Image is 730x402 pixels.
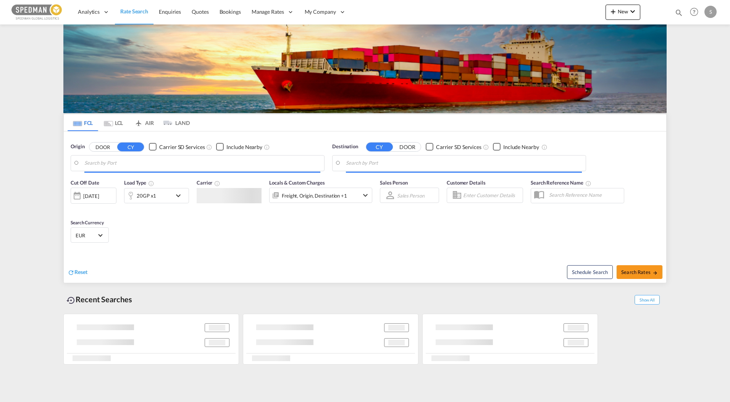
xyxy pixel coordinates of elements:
[675,8,683,20] div: icon-magnify
[11,3,63,21] img: c12ca350ff1b11efb6b291369744d907.png
[609,7,618,16] md-icon: icon-plus 400-fg
[675,8,683,17] md-icon: icon-magnify
[652,270,658,276] md-icon: icon-arrow-right
[426,143,481,151] md-checkbox: Checkbox No Ink
[585,180,591,186] md-icon: Your search will be saved by the below given name
[621,269,658,275] span: Search Rates
[216,143,262,151] md-checkbox: Checkbox No Ink
[71,220,104,225] span: Search Currency
[66,296,76,305] md-icon: icon-backup-restore
[214,180,220,186] md-icon: The selected Trucker/Carrierwill be displayed in the rate results If the rates are from another f...
[71,180,99,186] span: Cut Off Date
[394,143,421,151] button: DOOR
[63,24,667,113] img: LCL+%26+FCL+BACKGROUND.png
[134,118,143,124] md-icon: icon-airplane
[64,131,666,283] div: Origin DOOR CY Checkbox No InkUnchecked: Search for CY (Container Yard) services for all selected...
[75,230,105,241] md-select: Select Currency: € EUREuro
[366,143,393,151] button: CY
[63,291,135,308] div: Recent Searches
[174,191,187,200] md-icon: icon-chevron-down
[149,143,205,151] md-checkbox: Checkbox No Ink
[129,114,159,131] md-tab-item: AIR
[192,8,208,15] span: Quotes
[346,157,582,169] input: Search by Port
[220,8,241,15] span: Bookings
[71,143,84,151] span: Origin
[71,203,76,213] md-datepicker: Select
[436,143,481,151] div: Carrier SD Services
[98,114,129,131] md-tab-item: LCL
[148,180,154,186] md-icon: icon-information-outline
[567,265,613,279] button: Note: By default Schedule search will only considerorigin ports, destination ports and cut off da...
[68,268,87,277] div: icon-refreshReset
[68,114,98,131] md-tab-item: FCL
[483,144,489,150] md-icon: Unchecked: Search for CY (Container Yard) services for all selected carriers.Checked : Search for...
[396,190,425,201] md-select: Sales Person
[282,190,347,201] div: Freight Origin Destination Factory Stuffing
[463,190,520,201] input: Enter Customer Details
[78,8,100,16] span: Analytics
[83,193,99,199] div: [DATE]
[609,8,637,15] span: New
[628,7,637,16] md-icon: icon-chevron-down
[688,5,704,19] div: Help
[120,8,148,15] span: Rate Search
[305,8,336,16] span: My Company
[252,8,284,16] span: Manage Rates
[332,143,358,151] span: Destination
[124,180,154,186] span: Load Type
[704,6,717,18] div: S
[380,180,408,186] span: Sales Person
[159,8,181,15] span: Enquiries
[361,191,370,200] md-icon: icon-chevron-down
[89,143,116,151] button: DOOR
[447,180,485,186] span: Customer Details
[76,232,97,239] span: EUR
[68,269,74,276] md-icon: icon-refresh
[74,269,87,275] span: Reset
[124,188,189,203] div: 20GP x1icon-chevron-down
[635,295,660,305] span: Show All
[264,144,270,150] md-icon: Unchecked: Ignores neighbouring ports when fetching rates.Checked : Includes neighbouring ports w...
[159,143,205,151] div: Carrier SD Services
[68,114,190,131] md-pagination-wrapper: Use the left and right arrow keys to navigate between tabs
[226,143,262,151] div: Include Nearby
[493,143,539,151] md-checkbox: Checkbox No Ink
[606,5,640,20] button: icon-plus 400-fgNewicon-chevron-down
[269,188,372,203] div: Freight Origin Destination Factory Stuffingicon-chevron-down
[545,189,624,201] input: Search Reference Name
[206,144,212,150] md-icon: Unchecked: Search for CY (Container Yard) services for all selected carriers.Checked : Search for...
[137,190,156,201] div: 20GP x1
[117,143,144,151] button: CY
[503,143,539,151] div: Include Nearby
[617,265,662,279] button: Search Ratesicon-arrow-right
[688,5,701,18] span: Help
[197,180,220,186] span: Carrier
[84,157,320,169] input: Search by Port
[159,114,190,131] md-tab-item: LAND
[269,180,325,186] span: Locals & Custom Charges
[531,180,591,186] span: Search Reference Name
[541,144,547,150] md-icon: Unchecked: Ignores neighbouring ports when fetching rates.Checked : Includes neighbouring ports w...
[71,188,116,204] div: [DATE]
